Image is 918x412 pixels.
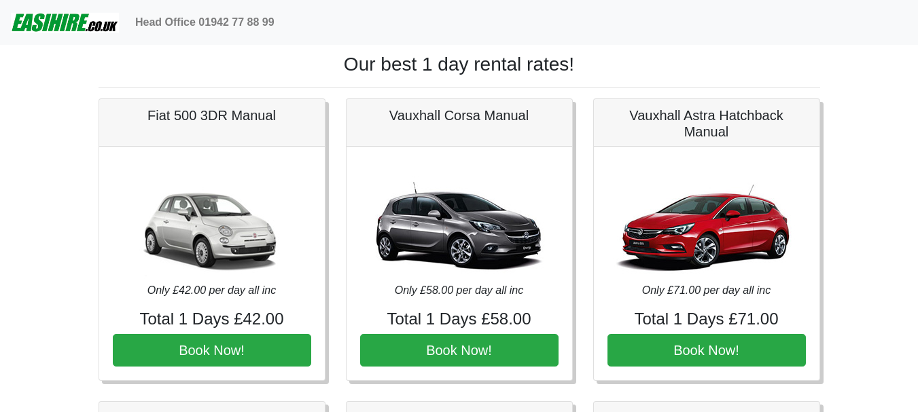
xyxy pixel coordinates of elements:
[113,107,311,124] h5: Fiat 500 3DR Manual
[113,334,311,367] button: Book Now!
[607,334,806,367] button: Book Now!
[612,160,802,282] img: Vauxhall Astra Hatchback Manual
[364,160,554,282] img: Vauxhall Corsa Manual
[360,310,559,329] h4: Total 1 Days £58.00
[607,310,806,329] h4: Total 1 Days £71.00
[11,9,119,36] img: easihire_logo_small.png
[130,9,280,36] a: Head Office 01942 77 88 99
[607,107,806,140] h5: Vauxhall Astra Hatchback Manual
[113,310,311,329] h4: Total 1 Days £42.00
[99,53,820,76] h1: Our best 1 day rental rates!
[117,160,307,282] img: Fiat 500 3DR Manual
[360,107,559,124] h5: Vauxhall Corsa Manual
[135,16,275,28] b: Head Office 01942 77 88 99
[147,284,276,296] i: Only £42.00 per day all inc
[360,334,559,367] button: Book Now!
[642,284,771,296] i: Only £71.00 per day all inc
[395,284,523,296] i: Only £58.00 per day all inc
